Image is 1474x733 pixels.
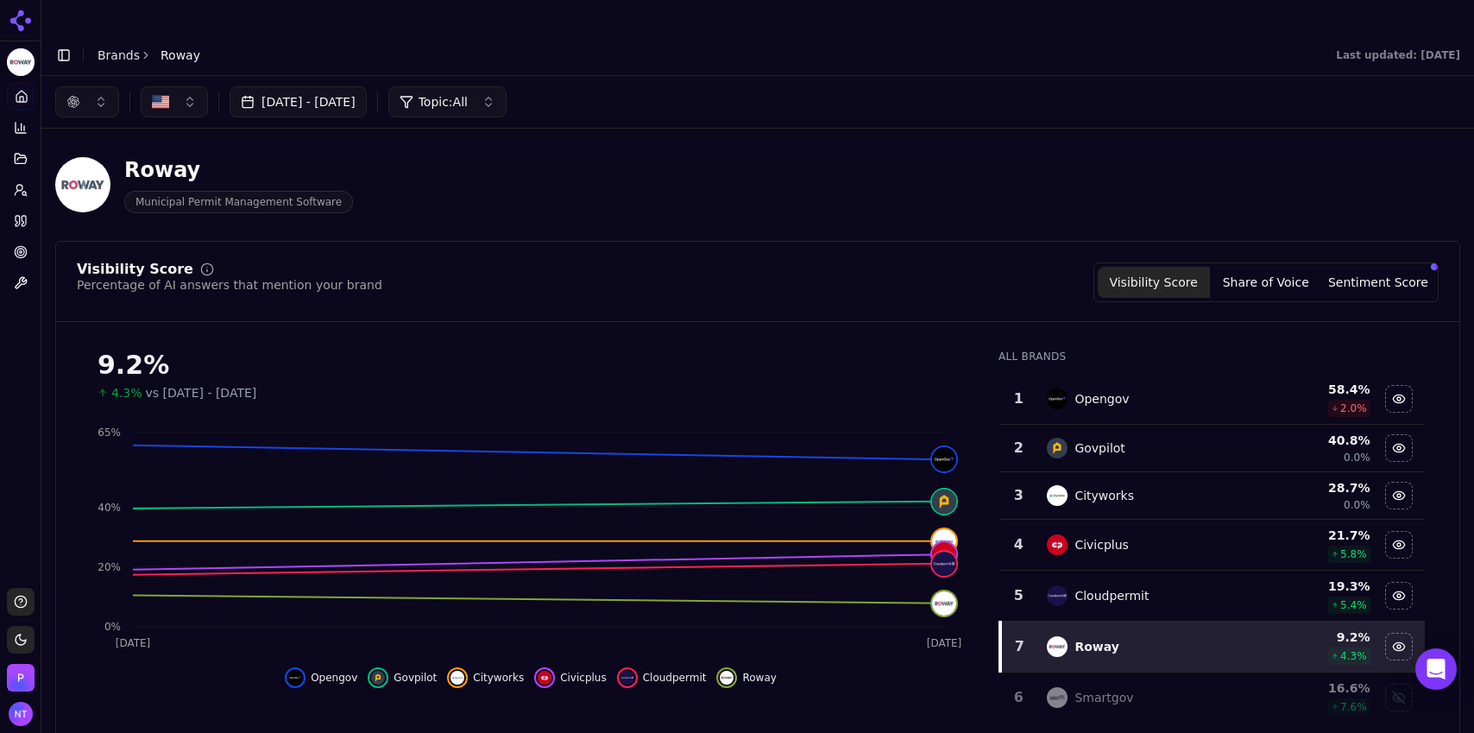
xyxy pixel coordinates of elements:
[1260,527,1370,544] div: 21.7 %
[1007,534,1030,555] div: 4
[285,667,357,688] button: Hide opengov data
[1074,390,1129,408] div: Opengov
[1000,425,1425,472] tr: 2govpilotGovpilot40.8%0.0%Hide govpilot data
[124,156,353,184] div: Roway
[1074,638,1118,655] div: Roway
[1009,636,1030,657] div: 7
[77,276,382,294] div: Percentage of AI answers that mention your brand
[534,667,607,688] button: Hide civicplus data
[1385,385,1413,413] button: Hide opengov data
[716,667,776,688] button: Hide roway data
[9,702,33,726] img: Nate Tower
[1340,547,1367,561] span: 5.8 %
[447,667,524,688] button: Hide cityworks data
[1000,673,1425,724] tr: 6smartgovSmartgov16.6%7.6%Show smartgov data
[1074,587,1149,604] div: Cloudpermit
[1344,498,1370,512] span: 0.0%
[1260,679,1370,697] div: 16.6 %
[288,671,302,685] img: opengov
[371,671,385,685] img: govpilot
[1210,267,1322,298] button: Share of Voice
[1340,649,1367,663] span: 4.3 %
[230,86,367,117] button: [DATE] - [DATE]
[1340,401,1367,415] span: 2.0 %
[1007,438,1030,458] div: 2
[1074,487,1134,504] div: Cityworks
[7,48,35,76] button: Current brand: Roway
[124,191,353,213] span: Municipal Permit Management Software
[311,671,357,685] span: Opengov
[98,47,200,64] nav: breadcrumb
[1047,534,1068,555] img: civicplus
[1007,585,1030,606] div: 5
[1000,520,1425,571] tr: 4civicplusCivicplus21.7%5.8%Hide civicplus data
[620,671,634,685] img: cloudpermit
[98,502,121,514] tspan: 40%
[932,490,956,514] img: govpilot
[1260,479,1370,496] div: 28.7 %
[932,542,956,566] img: civicplus
[1074,689,1133,706] div: Smartgov
[538,671,551,685] img: civicplus
[419,93,468,111] span: Topic: All
[1322,267,1434,298] button: Sentiment Score
[1260,629,1370,646] div: 9.2 %
[998,350,1425,363] div: All Brands
[1385,434,1413,462] button: Hide govpilot data
[450,671,464,685] img: cityworks
[1340,598,1367,612] span: 5.4 %
[1260,578,1370,595] div: 19.3 %
[617,667,707,688] button: Hide cloudpermit data
[1047,485,1068,506] img: cityworks
[643,671,707,685] span: Cloudpermit
[1340,700,1367,714] span: 7.6 %
[1385,582,1413,610] button: Hide cloudpermit data
[932,529,956,553] img: cityworks
[98,427,121,439] tspan: 65%
[98,561,121,573] tspan: 20%
[932,447,956,471] img: opengov
[1336,48,1460,62] div: Last updated: [DATE]
[932,552,956,576] img: cloudpermit
[1385,633,1413,660] button: Hide roway data
[560,671,607,685] span: Civicplus
[927,637,962,649] tspan: [DATE]
[1385,684,1413,711] button: Show smartgov data
[1000,622,1425,673] tr: 7rowayRoway9.2%4.3%Hide roway data
[1000,472,1425,520] tr: 3cityworksCityworks28.7%0.0%Hide cityworks data
[1000,571,1425,622] tr: 5cloudpermitCloudpermit19.3%5.4%Hide cloudpermit data
[1047,585,1068,606] img: cloudpermit
[1047,636,1068,657] img: roway
[742,671,776,685] span: Roway
[1385,482,1413,509] button: Hide cityworks data
[720,671,734,685] img: roway
[55,157,110,212] img: Roway
[1074,536,1128,553] div: Civicplus
[1415,648,1457,690] div: Open Intercom Messenger
[1007,389,1030,409] div: 1
[1000,374,1425,425] tr: 1opengovOpengov58.4%2.0%Hide opengov data
[77,262,193,276] div: Visibility Score
[394,671,437,685] span: Govpilot
[7,48,35,76] img: Roway
[1047,687,1068,708] img: smartgov
[1098,267,1210,298] button: Visibility Score
[1047,389,1068,409] img: opengov
[1260,381,1370,398] div: 58.4 %
[1260,432,1370,449] div: 40.8 %
[104,621,121,633] tspan: 0%
[98,48,140,62] a: Brands
[1047,438,1068,458] img: govpilot
[98,350,964,381] div: 9.2%
[152,93,169,111] img: US
[1074,439,1124,457] div: Govpilot
[7,664,35,692] button: Open organization switcher
[1344,451,1370,464] span: 0.0%
[932,591,956,616] img: roway
[161,47,200,64] span: Roway
[146,384,257,401] span: vs [DATE] - [DATE]
[1385,531,1413,559] button: Hide civicplus data
[9,702,33,726] button: Open user button
[7,664,35,692] img: Perrill
[1007,485,1030,506] div: 3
